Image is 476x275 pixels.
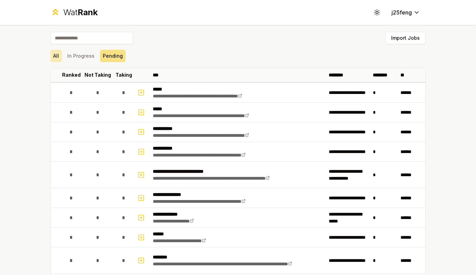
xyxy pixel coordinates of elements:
[78,7,98,17] span: Rank
[100,50,126,62] button: Pending
[50,7,98,18] a: WatRank
[62,72,81,78] p: Ranked
[65,50,97,62] button: In Progress
[391,8,412,17] span: j25feng
[50,50,62,62] button: All
[85,72,111,78] p: Not Taking
[116,72,132,78] p: Taking
[385,32,426,44] button: Import Jobs
[63,7,98,18] div: Wat
[386,6,426,19] button: j25feng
